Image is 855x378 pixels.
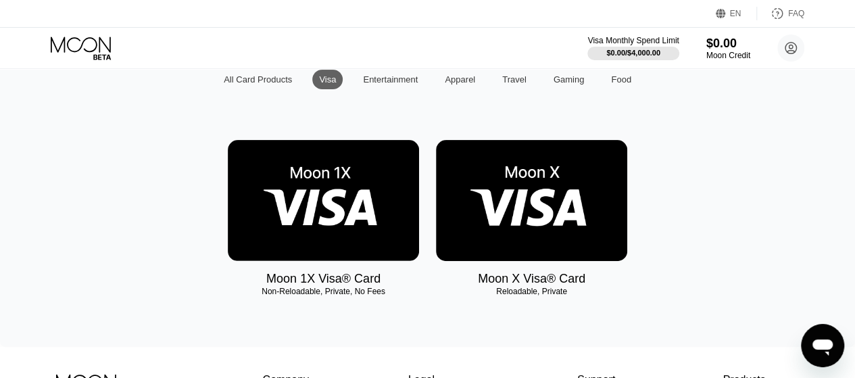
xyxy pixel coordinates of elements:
[445,74,475,85] div: Apparel
[356,70,424,89] div: Entertainment
[319,74,336,85] div: Visa
[604,70,638,89] div: Food
[801,324,844,367] iframe: Button to launch messaging window
[478,272,585,286] div: Moon X Visa® Card
[757,7,804,20] div: FAQ
[228,287,419,296] div: Non-Reloadable, Private, No Fees
[266,272,381,286] div: Moon 1X Visa® Card
[606,49,660,57] div: $0.00 / $4,000.00
[312,70,343,89] div: Visa
[217,70,299,89] div: All Card Products
[363,74,418,85] div: Entertainment
[495,70,533,89] div: Travel
[554,74,585,85] div: Gaming
[706,37,750,60] div: $0.00Moon Credit
[502,74,527,85] div: Travel
[224,74,292,85] div: All Card Products
[587,36,679,60] div: Visa Monthly Spend Limit$0.00/$4,000.00
[706,51,750,60] div: Moon Credit
[547,70,591,89] div: Gaming
[611,74,631,85] div: Food
[788,9,804,18] div: FAQ
[436,287,627,296] div: Reloadable, Private
[587,36,679,45] div: Visa Monthly Spend Limit
[716,7,757,20] div: EN
[730,9,741,18] div: EN
[706,37,750,51] div: $0.00
[438,70,482,89] div: Apparel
